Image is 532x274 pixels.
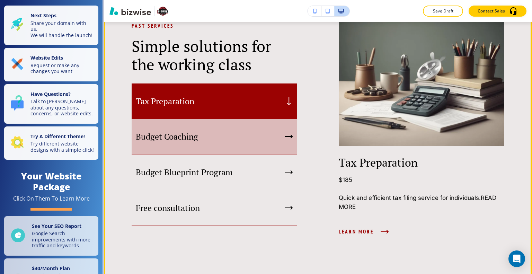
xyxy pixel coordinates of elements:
[132,154,297,190] button: Budget Blueprint Program
[339,228,374,236] span: Learn More
[132,190,297,226] button: Free consultation
[339,194,498,210] a: READ MORE
[469,6,526,17] button: Contact Sales
[4,48,98,81] button: Website EditsRequest or make any changes you want
[339,175,504,211] h6: $185 Quick and efficient tax filing service for individuals.
[339,156,504,169] h4: Tax Preparation
[136,203,200,213] h5: Free consultation
[478,8,505,14] p: Contact Sales
[30,133,85,140] strong: Try A Different Theme!
[109,7,151,15] img: Bizwise Logo
[136,131,198,142] h5: Budget Coaching
[30,141,94,153] p: Try different website designs with a simple click!
[339,22,504,146] img: dabf4e8251bef4d894c2c3bdf6713c15.webp
[508,250,525,267] div: Open Intercom Messenger
[32,230,94,249] p: Google Search improvements with more traffic and keywords
[30,54,63,61] strong: Website Edits
[136,167,233,177] h5: Budget Blueprint Program
[132,83,297,119] button: Tax Preparation
[4,126,98,160] button: Try A Different Theme!Try different website designs with a simple click!
[30,20,94,38] p: Share your domain with us. We will handle the launch!
[30,12,56,19] strong: Next Steps
[132,37,297,74] p: Simple solutions for the working class
[13,195,90,202] div: Click On Them To Learn More
[157,6,168,17] img: Your Logo
[432,8,454,14] p: Save Draft
[4,216,98,256] a: See Your SEO ReportGoogle Search improvements with more traffic and keywords
[136,96,194,106] h5: Tax Preparation
[30,98,94,117] p: Talk to [PERSON_NAME] about any questions, concerns, or website edits.
[423,6,463,17] button: Save Draft
[4,6,98,45] button: Next StepsShare your domain with us.We will handle the launch!
[30,62,94,74] p: Request or make any changes you want
[132,22,297,30] p: Fast Services
[339,222,389,241] button: Learn More
[32,223,81,229] strong: See Your SEO Report
[4,84,98,124] button: Have Questions?Talk to [PERSON_NAME] about any questions, concerns, or website edits.
[4,171,98,192] h4: Your Website Package
[132,119,297,154] button: Budget Coaching
[30,91,71,97] strong: Have Questions?
[32,265,70,272] strong: $ 40 /Month Plan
